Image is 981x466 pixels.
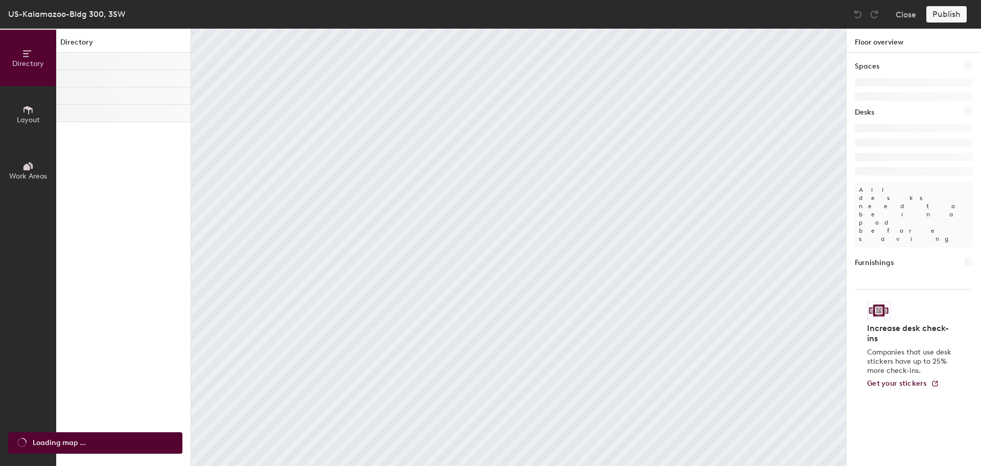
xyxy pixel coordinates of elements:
[191,29,846,466] canvas: Map
[855,257,894,269] h1: Furnishings
[867,348,954,375] p: Companies that use desk stickers have up to 25% more check-ins.
[869,9,879,19] img: Redo
[867,323,954,344] h4: Increase desk check-ins
[8,8,125,20] div: US-Kalamazoo-Bldg 300, 3SW
[9,172,47,181] span: Work Areas
[855,61,879,72] h1: Spaces
[867,379,927,388] span: Get your stickers
[853,9,863,19] img: Undo
[56,37,191,53] h1: Directory
[847,29,981,53] h1: Floor overview
[33,437,86,449] span: Loading map ...
[867,380,939,388] a: Get your stickers
[17,116,40,124] span: Layout
[855,182,973,247] p: All desks need to be in a pod before saving
[867,302,891,319] img: Sticker logo
[896,6,916,23] button: Close
[12,59,44,68] span: Directory
[855,107,874,118] h1: Desks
